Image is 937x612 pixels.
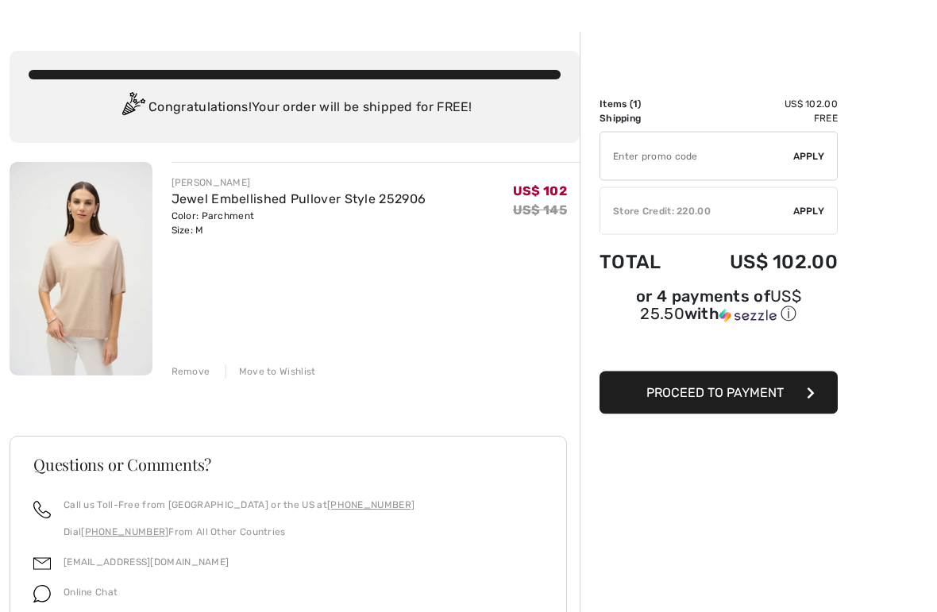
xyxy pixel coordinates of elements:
[172,176,426,191] div: [PERSON_NAME]
[33,556,51,573] img: email
[117,93,148,125] img: Congratulation2.svg
[172,210,426,238] div: Color: Parchment Size: M
[600,371,838,414] button: Proceed to Payment
[686,235,838,289] td: US$ 102.00
[33,586,51,603] img: chat
[600,235,686,289] td: Total
[640,287,801,323] span: US$ 25.50
[327,500,415,511] a: [PHONE_NUMBER]
[172,192,426,207] a: Jewel Embellished Pullover Style 252906
[33,502,51,519] img: call
[719,309,777,323] img: Sezzle
[513,184,567,199] span: US$ 102
[686,97,838,111] td: US$ 102.00
[64,498,415,513] p: Call us Toll-Free from [GEOGRAPHIC_DATA] or the US at
[600,97,686,111] td: Items ( )
[600,289,838,325] div: or 4 payments of with
[64,525,415,540] p: Dial From All Other Countries
[793,204,825,218] span: Apply
[64,557,229,568] a: [EMAIL_ADDRESS][DOMAIN_NAME]
[226,365,316,379] div: Move to Wishlist
[600,330,838,366] iframe: PayPal-paypal
[33,457,543,473] h3: Questions or Comments?
[513,203,567,218] s: US$ 145
[81,527,168,538] a: [PHONE_NUMBER]
[793,149,825,164] span: Apply
[600,133,793,180] input: Promo code
[646,385,784,400] span: Proceed to Payment
[600,204,793,218] div: Store Credit: 220.00
[29,93,561,125] div: Congratulations! Your order will be shipped for FREE!
[600,289,838,330] div: or 4 payments ofUS$ 25.50withSezzle Click to learn more about Sezzle
[10,163,152,376] img: Jewel Embellished Pullover Style 252906
[600,111,686,125] td: Shipping
[633,98,638,110] span: 1
[64,587,118,599] span: Online Chat
[686,111,838,125] td: Free
[172,365,210,379] div: Remove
